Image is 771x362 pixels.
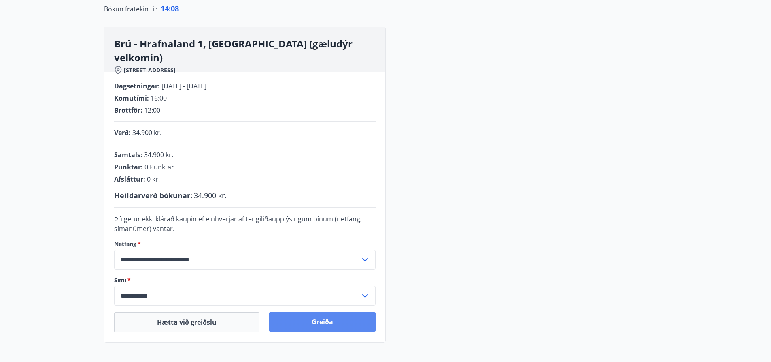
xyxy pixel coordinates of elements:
[114,175,145,184] span: Afsláttur :
[114,214,362,233] span: Þú getur ekki klárað kaupin ef einhverjar af tengiliðaupplýsingum þínum (netfang, símanúmer) vantar.
[161,81,206,90] span: [DATE] - [DATE]
[132,128,161,137] span: 34.900 kr.
[269,312,376,332] button: Greiða
[114,191,192,200] span: Heildarverð bókunar :
[114,163,143,171] span: Punktar :
[171,4,179,13] span: 08
[194,191,227,200] span: 34.900 kr.
[124,66,176,74] span: [STREET_ADDRESS]
[161,4,171,13] span: 14 :
[144,150,173,159] span: 34.900 kr.
[144,163,174,171] span: 0 Punktar
[114,240,376,248] label: Netfang
[114,312,259,332] button: Hætta við greiðslu
[114,81,160,90] span: Dagsetningar :
[114,94,149,103] span: Komutími :
[151,94,167,103] span: 16:00
[114,150,142,159] span: Samtals :
[144,106,160,115] span: 12:00
[114,128,131,137] span: Verð :
[104,4,157,14] span: Bókun frátekin til :
[147,175,160,184] span: 0 kr.
[114,37,385,64] h3: Brú - Hrafnaland 1, [GEOGRAPHIC_DATA] (gæludýr velkomin)
[114,276,376,284] label: Sími
[114,106,142,115] span: Brottför :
